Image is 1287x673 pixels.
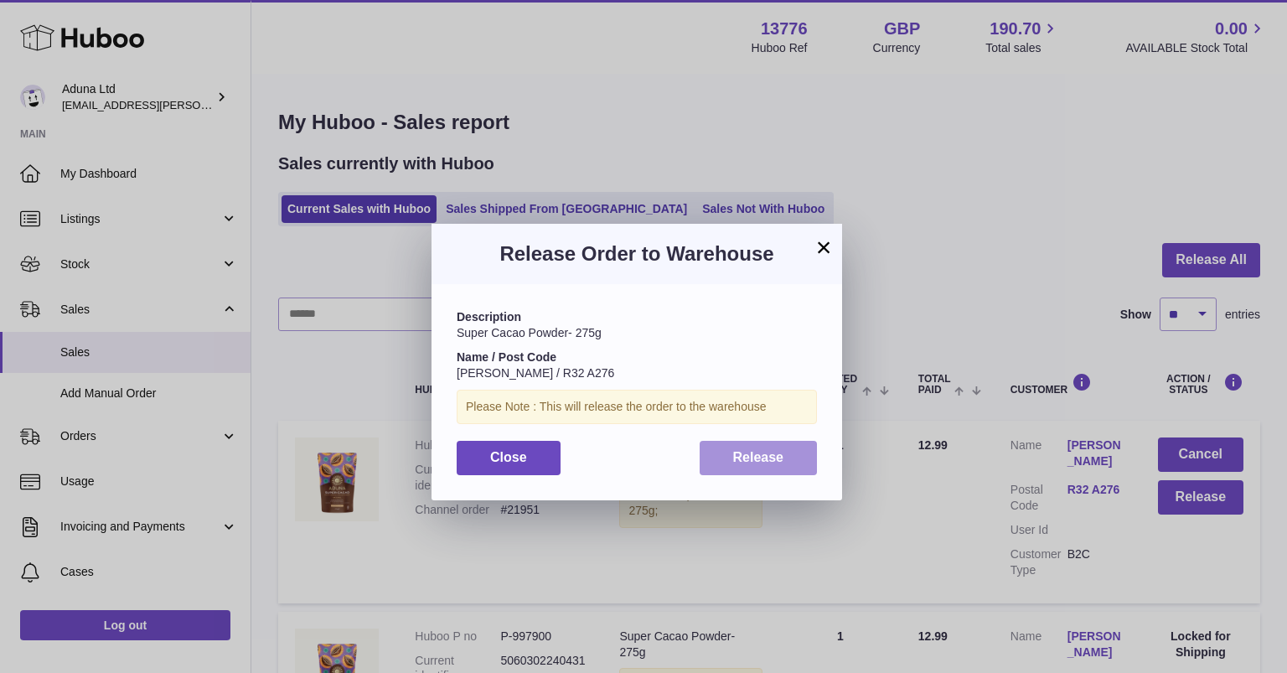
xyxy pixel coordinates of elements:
strong: Description [457,310,521,324]
button: Release [700,441,818,475]
strong: Name / Post Code [457,350,556,364]
span: Release [733,450,784,464]
span: [PERSON_NAME] / R32 A276 [457,366,614,380]
span: Close [490,450,527,464]
button: Close [457,441,561,475]
span: Super Cacao Powder- 275g [457,326,602,339]
div: Please Note : This will release the order to the warehouse [457,390,817,424]
h3: Release Order to Warehouse [457,241,817,267]
button: × [814,237,834,257]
